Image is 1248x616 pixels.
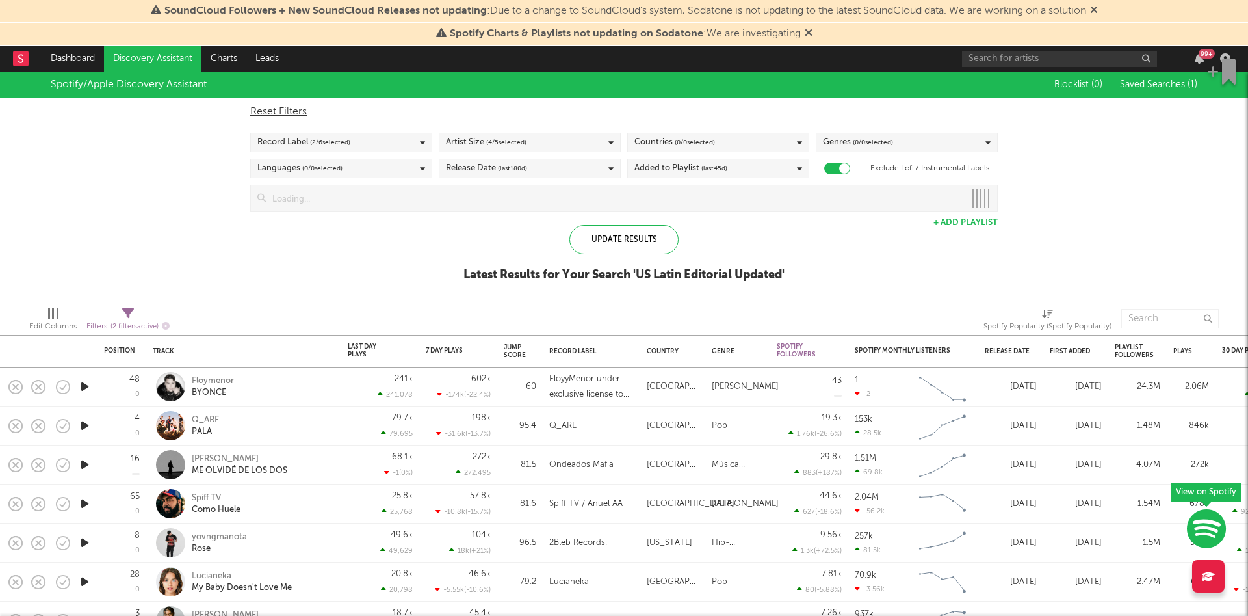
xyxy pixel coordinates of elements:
[110,323,159,330] span: ( 2 filters active)
[1120,80,1197,89] span: Saved Searches
[1050,418,1102,434] div: [DATE]
[1116,79,1197,90] button: Saved Searches (1)
[913,488,972,520] svg: Chart title
[504,343,526,359] div: Jump Score
[855,429,881,437] div: 28.5k
[192,492,240,516] a: Spiff TVComo Huele
[1171,483,1241,502] div: View on Spotify
[712,457,764,473] div: Música Mexicana
[29,319,77,334] div: Edit Columns
[302,161,343,176] span: ( 0 / 0 selected)
[985,347,1030,355] div: Release Date
[1115,379,1160,395] div: 24.3M
[450,29,703,39] span: Spotify Charts & Playlists not updating on Sodatone
[855,585,885,593] div: -3.56k
[246,46,288,72] a: Leads
[192,387,234,399] div: BYONCE
[712,574,727,590] div: Pop
[135,547,140,554] div: 0
[380,546,413,555] div: 49,629
[164,6,487,16] span: SoundCloud Followers + New SoundCloud Releases not updating
[913,527,972,559] svg: Chart title
[1050,457,1102,473] div: [DATE]
[392,453,413,461] div: 68.1k
[549,496,623,512] div: Spiff TV / Anuel AA
[449,546,491,555] div: 18k ( +21 % )
[794,507,842,516] div: 627 ( -18.6 % )
[472,414,491,422] div: 198k
[913,410,972,442] svg: Chart title
[985,535,1037,551] div: [DATE]
[504,457,536,473] div: 81.5
[712,379,779,395] div: [PERSON_NAME]
[446,161,527,176] div: Release Date
[820,531,842,539] div: 9.56k
[647,496,734,512] div: [GEOGRAPHIC_DATA]
[1050,535,1102,551] div: [DATE]
[855,454,876,462] div: 1.51M
[470,492,491,500] div: 57.8k
[192,543,247,555] div: Rose
[1050,496,1102,512] div: [DATE]
[1173,574,1209,590] div: 612k
[131,455,140,463] div: 16
[378,390,413,399] div: 241,078
[1115,535,1160,551] div: 1.5M
[257,135,350,150] div: Record Label
[130,570,140,579] div: 28
[130,492,140,501] div: 65
[853,135,893,150] span: ( 0 / 0 selected)
[164,6,1086,16] span: : Due to a change to SoundCloud's system, Sodatone is not updating to the latest SoundCloud data....
[855,546,881,554] div: 81.5k
[192,531,247,555] a: yovngmanotaRose
[855,532,873,541] div: 257k
[820,492,842,500] div: 44.6k
[983,302,1111,340] div: Spotify Popularity (Spotify Popularity)
[192,375,234,399] a: FloymenorBYONCE
[436,429,491,438] div: -31.6k ( -13.7 % )
[504,574,536,590] div: 79.2
[192,504,240,516] div: Como Huele
[266,185,965,211] input: Loading...
[777,343,822,358] div: Spotify Followers
[42,46,104,72] a: Dashboard
[788,429,842,438] div: 1.76k ( -26.6 % )
[822,570,842,578] div: 7.81k
[855,493,879,502] div: 2.04M
[1199,49,1215,59] div: 99 +
[392,414,413,422] div: 79.7k
[381,429,413,438] div: 79,695
[391,531,413,539] div: 49.6k
[135,531,140,540] div: 8
[426,347,471,355] div: 7 Day Plays
[135,391,140,398] div: 0
[471,375,491,383] div: 602k
[1050,379,1102,395] div: [DATE]
[855,571,876,580] div: 70.9k
[473,453,491,461] div: 272k
[549,371,634,403] div: FloyyMenor under exclusive license to UnitedMasters LLC
[1115,496,1160,512] div: 1.54M
[569,225,679,254] div: Update Results
[192,465,287,477] div: ME OLVIDÉ DE LOS DOS
[250,104,998,120] div: Reset Filters
[985,457,1037,473] div: [DATE]
[913,449,972,481] svg: Chart title
[1115,574,1160,590] div: 2.47M
[392,492,413,500] div: 25.8k
[450,29,801,39] span: : We are investigating
[348,343,393,358] div: Last Day Plays
[153,347,328,355] div: Track
[634,135,715,150] div: Countries
[549,574,589,590] div: Lucianeka
[712,535,764,551] div: Hip-Hop/Rap
[192,492,240,504] div: Spiff TV
[794,468,842,477] div: 883 ( +187 % )
[472,531,491,539] div: 104k
[832,377,842,385] div: 43
[504,379,536,395] div: 60
[192,426,219,438] div: PALA
[983,319,1111,334] div: Spotify Popularity (Spotify Popularity)
[985,574,1037,590] div: [DATE]
[104,46,201,72] a: Discovery Assistant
